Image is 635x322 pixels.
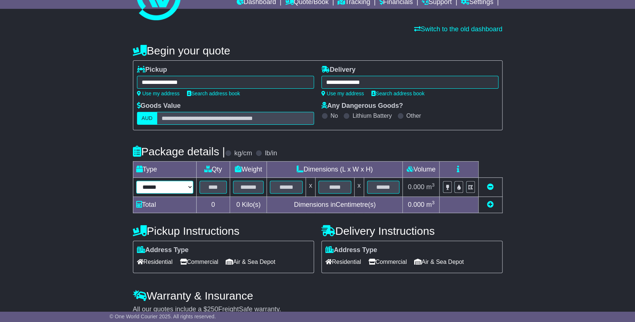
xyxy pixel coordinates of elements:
[265,149,277,158] label: lb/in
[426,183,435,191] span: m
[321,225,502,237] h4: Delivery Instructions
[331,112,338,119] label: No
[137,66,167,74] label: Pickup
[432,200,435,205] sup: 3
[133,225,314,237] h4: Pickup Instructions
[133,290,502,302] h4: Warranty & Insurance
[236,201,240,208] span: 0
[133,145,225,158] h4: Package details |
[352,112,392,119] label: Lithium Battery
[226,256,275,268] span: Air & Sea Depot
[137,256,173,268] span: Residential
[187,91,240,96] a: Search address book
[133,162,196,178] td: Type
[137,91,180,96] a: Use my address
[432,182,435,188] sup: 3
[403,162,440,178] td: Volume
[234,149,252,158] label: kg/cm
[137,102,181,110] label: Goods Value
[487,183,494,191] a: Remove this item
[110,314,216,319] span: © One World Courier 2025. All rights reserved.
[368,256,407,268] span: Commercial
[414,256,464,268] span: Air & Sea Depot
[321,66,356,74] label: Delivery
[408,201,424,208] span: 0.000
[230,197,267,213] td: Kilo(s)
[196,197,230,213] td: 0
[267,197,403,213] td: Dimensions in Centimetre(s)
[133,305,502,314] div: All our quotes include a $ FreightSafe warranty.
[414,25,502,33] a: Switch to the old dashboard
[137,112,158,125] label: AUD
[321,102,403,110] label: Any Dangerous Goods?
[325,256,361,268] span: Residential
[230,162,267,178] td: Weight
[180,256,218,268] span: Commercial
[371,91,424,96] a: Search address book
[133,197,196,213] td: Total
[354,178,364,197] td: x
[426,201,435,208] span: m
[133,45,502,57] h4: Begin your quote
[325,246,377,254] label: Address Type
[406,112,421,119] label: Other
[137,246,189,254] label: Address Type
[306,178,315,197] td: x
[196,162,230,178] td: Qty
[321,91,364,96] a: Use my address
[487,201,494,208] a: Add new item
[267,162,403,178] td: Dimensions (L x W x H)
[408,183,424,191] span: 0.000
[207,305,218,313] span: 250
